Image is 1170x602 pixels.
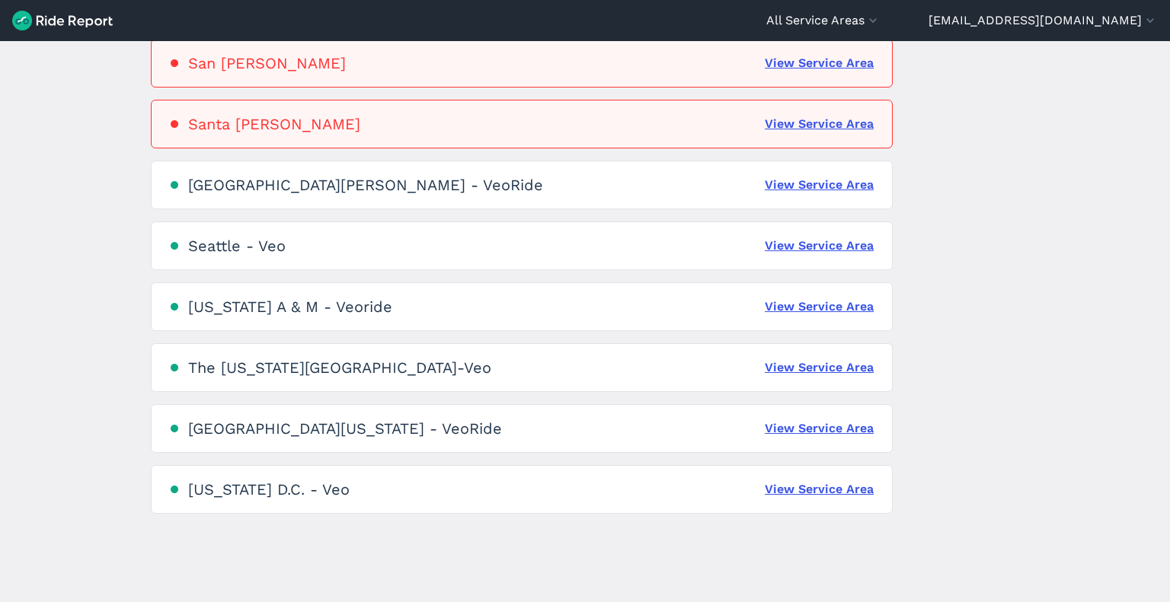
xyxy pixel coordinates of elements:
img: Ride Report [12,11,113,30]
a: View Service Area [765,54,874,72]
a: View Service Area [765,480,874,498]
button: All Service Areas [766,11,881,30]
div: Santa [PERSON_NAME] [188,115,360,133]
div: The [US_STATE][GEOGRAPHIC_DATA]-Veo [188,358,491,377]
div: Seattle - Veo [188,237,286,255]
a: View Service Area [765,115,874,133]
a: View Service Area [765,419,874,438]
div: [GEOGRAPHIC_DATA][PERSON_NAME] - VeoRide [188,176,543,194]
button: [EMAIL_ADDRESS][DOMAIN_NAME] [929,11,1158,30]
div: San [PERSON_NAME] [188,54,346,72]
div: [GEOGRAPHIC_DATA][US_STATE] - VeoRide [188,419,502,438]
div: [US_STATE] A & M - Veoride [188,298,392,316]
a: View Service Area [765,176,874,194]
a: View Service Area [765,358,874,377]
a: View Service Area [765,237,874,255]
a: View Service Area [765,298,874,316]
div: [US_STATE] D.C. - Veo [188,480,350,498]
